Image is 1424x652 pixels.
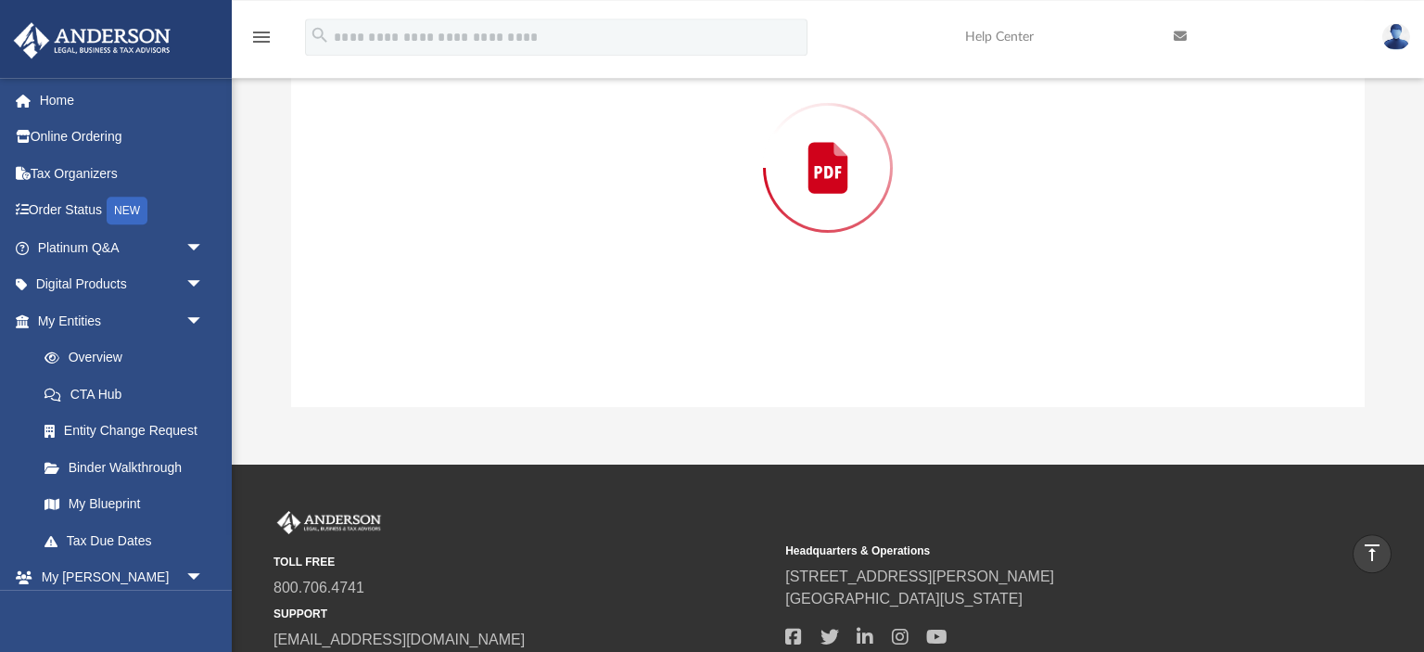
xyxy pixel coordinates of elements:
[107,197,147,224] div: NEW
[785,543,1284,559] small: Headquarters & Operations
[26,449,232,486] a: Binder Walkthrough
[185,302,222,340] span: arrow_drop_down
[26,339,232,377] a: Overview
[310,25,330,45] i: search
[1361,542,1383,564] i: vertical_align_top
[1353,534,1392,573] a: vertical_align_top
[13,266,232,303] a: Digital Productsarrow_drop_down
[13,229,232,266] a: Platinum Q&Aarrow_drop_down
[26,522,232,559] a: Tax Due Dates
[785,591,1023,607] a: [GEOGRAPHIC_DATA][US_STATE]
[8,22,176,58] img: Anderson Advisors Platinum Portal
[273,580,364,595] a: 800.706.4741
[13,82,232,119] a: Home
[13,119,232,156] a: Online Ordering
[13,155,232,192] a: Tax Organizers
[13,559,222,619] a: My [PERSON_NAME] Teamarrow_drop_down
[13,192,232,230] a: Order StatusNEW
[26,376,232,413] a: CTA Hub
[273,554,772,570] small: TOLL FREE
[26,413,232,450] a: Entity Change Request
[1382,23,1410,50] img: User Pic
[785,569,1054,584] a: [STREET_ADDRESS][PERSON_NAME]
[13,302,232,339] a: My Entitiesarrow_drop_down
[26,486,222,523] a: My Blueprint
[185,266,222,304] span: arrow_drop_down
[273,606,772,622] small: SUPPORT
[250,26,273,48] i: menu
[250,35,273,48] a: menu
[185,559,222,597] span: arrow_drop_down
[273,511,385,535] img: Anderson Advisors Platinum Portal
[185,229,222,267] span: arrow_drop_down
[273,632,525,647] a: [EMAIL_ADDRESS][DOMAIN_NAME]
